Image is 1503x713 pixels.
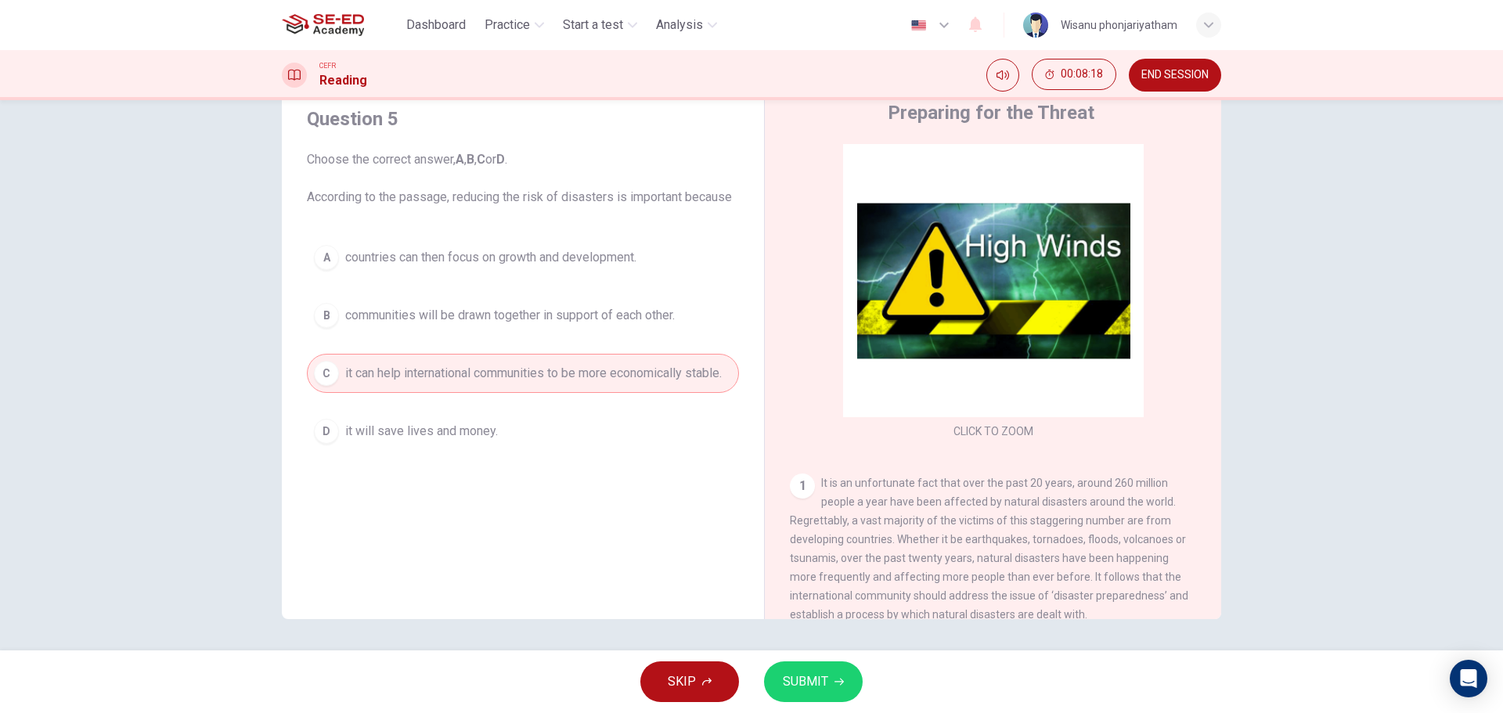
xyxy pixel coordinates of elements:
[1023,13,1048,38] img: Profile picture
[345,248,636,267] span: countries can then focus on growth and development.
[790,474,815,499] div: 1
[314,245,339,270] div: A
[467,152,474,167] b: B
[307,296,739,335] button: Bcommunities will be drawn together in support of each other.
[400,11,472,39] button: Dashboard
[477,152,485,167] b: C
[1141,69,1209,81] span: END SESSION
[485,16,530,34] span: Practice
[1129,59,1221,92] button: END SESSION
[1032,59,1116,90] button: 00:08:18
[319,71,367,90] h1: Reading
[764,661,863,702] button: SUBMIT
[496,152,505,167] b: D
[282,9,400,41] a: SE-ED Academy logo
[345,364,722,383] span: it can help international communities to be more economically stable.
[345,306,675,325] span: communities will be drawn together in support of each other.
[656,16,703,34] span: Analysis
[307,150,739,207] span: Choose the correct answer, , , or . According to the passage, reducing the risk of disasters is i...
[319,60,336,71] span: CEFR
[1032,59,1116,92] div: Hide
[1061,68,1103,81] span: 00:08:18
[282,9,364,41] img: SE-ED Academy logo
[307,354,739,393] button: Cit can help international communities to be more economically stable.
[314,303,339,328] div: B
[986,59,1019,92] div: Mute
[650,11,723,39] button: Analysis
[307,106,739,131] h4: Question 5
[909,20,928,31] img: en
[1061,16,1177,34] div: Wisanu phonjariyatham
[1450,660,1487,697] div: Open Intercom Messenger
[783,671,828,693] span: SUBMIT
[406,16,466,34] span: Dashboard
[557,11,643,39] button: Start a test
[478,11,550,39] button: Practice
[668,671,696,693] span: SKIP
[314,419,339,444] div: D
[563,16,623,34] span: Start a test
[307,412,739,451] button: Dit will save lives and money.
[456,152,464,167] b: A
[790,477,1188,621] span: It is an unfortunate fact that over the past 20 years, around 260 million people a year have been...
[888,100,1094,125] h4: Preparing for the Threat
[314,361,339,386] div: C
[345,422,498,441] span: it will save lives and money.
[307,238,739,277] button: Acountries can then focus on growth and development.
[640,661,739,702] button: SKIP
